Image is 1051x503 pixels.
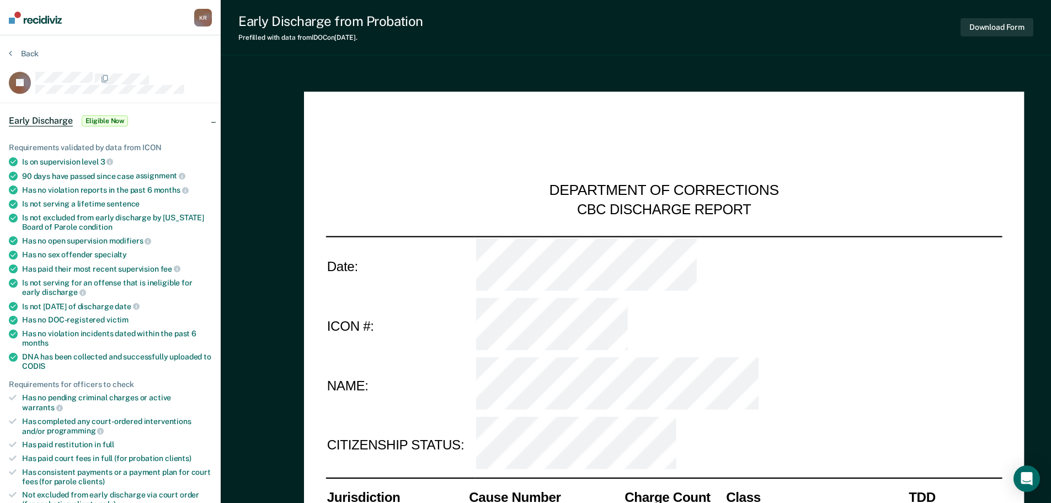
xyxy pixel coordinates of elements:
div: Has paid their most recent supervision [22,264,212,274]
div: Requirements validated by data from ICON [9,143,212,152]
span: clients) [165,454,191,463]
div: Open Intercom Messenger [1013,465,1040,492]
div: Is not serving a lifetime [22,199,212,209]
span: assignment [136,171,185,180]
span: sentence [106,199,140,208]
div: Has no open supervision [22,236,212,246]
span: fee [161,264,180,273]
div: Requirements for officers to check [9,380,212,389]
img: Recidiviz [9,12,62,24]
div: Has completed any court-ordered interventions and/or [22,417,212,436]
td: NAME: [326,356,474,415]
span: full [103,440,114,449]
span: discharge [42,288,86,296]
button: KR [194,9,212,27]
span: CODIS [22,362,45,370]
div: Is not [DATE] of discharge [22,301,212,311]
span: specialty [94,250,127,259]
div: Has consistent payments or a payment plan for court fees (for parole [22,468,212,486]
span: months [154,186,189,194]
span: clients) [78,477,105,486]
div: Prefilled with data from IDOC on [DATE] . [238,34,423,41]
span: victim [106,315,129,324]
span: modifiers [109,236,152,245]
div: CBC DISCHARGE REPORT [577,200,750,219]
button: Back [9,49,39,59]
span: 3 [100,157,114,166]
span: date [115,302,139,311]
div: Has no violation incidents dated within the past 6 [22,329,212,348]
div: Has no sex offender [22,250,212,260]
span: Early Discharge [9,115,73,126]
div: Has no DOC-registered [22,315,212,325]
span: programming [47,426,104,435]
div: DEPARTMENT OF CORRECTIONS [549,182,778,200]
div: Is not excluded from early discharge by [US_STATE] Board of Parole [22,213,212,232]
div: Is on supervision level [22,157,212,167]
span: condition [79,223,113,231]
span: Eligible Now [82,115,129,126]
div: K R [194,9,212,27]
div: Has no pending criminal charges or active [22,393,212,412]
div: Is not serving for an offense that is ineligible for early [22,278,212,297]
span: months [22,338,49,347]
div: DNA has been collected and successfully uploaded to [22,352,212,371]
div: Has paid court fees in full (for probation [22,454,212,463]
td: Date: [326,236,474,296]
td: ICON #: [326,296,474,356]
span: warrants [22,403,63,412]
div: Has paid restitution in [22,440,212,449]
div: Has no violation reports in the past 6 [22,185,212,195]
div: 90 days have passed since case [22,171,212,181]
button: Download Form [961,18,1033,36]
td: CITIZENSHIP STATUS: [326,415,474,475]
div: Early Discharge from Probation [238,13,423,29]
